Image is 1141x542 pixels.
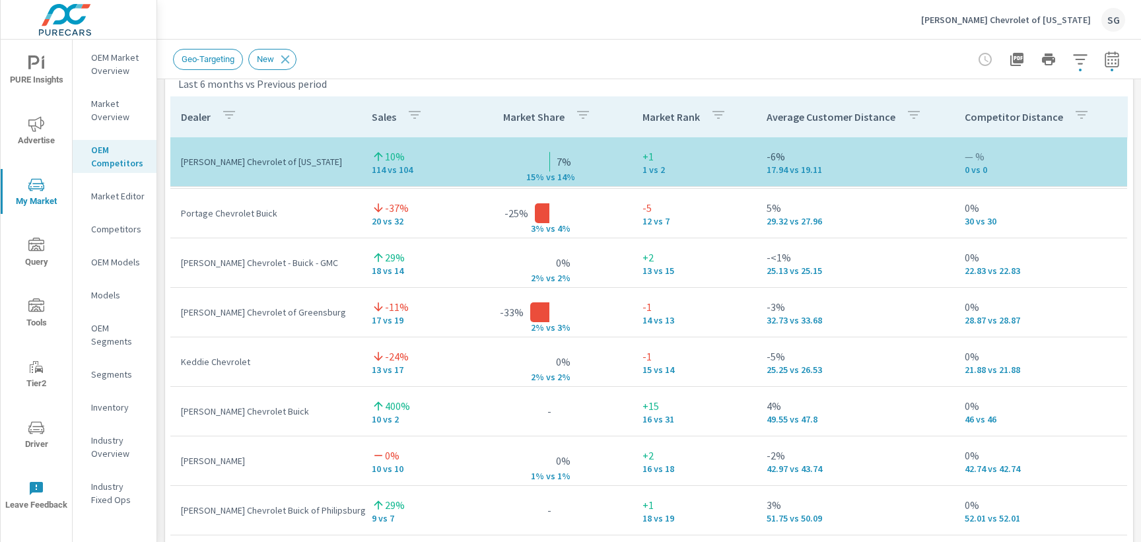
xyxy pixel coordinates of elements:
div: Market Overview [73,94,156,127]
p: Segments [91,368,146,381]
p: 0% [556,453,570,469]
div: Competitors [73,219,156,239]
p: 2% v [516,322,551,333]
span: New [249,54,282,64]
p: 42.74 vs 42.74 [965,463,1117,474]
p: 15% v [516,171,551,183]
span: Geo-Targeting [174,54,242,64]
span: Driver [5,420,68,452]
p: [PERSON_NAME] Chevrolet of [US_STATE] [181,155,351,168]
div: Inventory [73,397,156,417]
button: Select Date Range [1099,46,1125,73]
p: 42.97 vs 43.74 [767,463,944,474]
p: [PERSON_NAME] Chevrolet Buick of Philipsburg [181,504,351,517]
p: +2 [642,250,745,265]
p: 18 vs 14 [372,265,456,276]
p: 18 vs 19 [642,513,745,524]
p: s 2% [551,371,582,383]
p: [PERSON_NAME] [181,454,351,467]
button: "Export Report to PDF" [1004,46,1030,73]
p: Dealer [181,110,211,123]
div: OEM Models [73,252,156,272]
p: Average Customer Distance [767,110,895,123]
p: 0% [556,354,570,370]
p: 13 vs 15 [642,265,745,276]
p: Market Editor [91,189,146,203]
p: 0% [965,497,1117,513]
div: OEM Competitors [73,140,156,173]
p: 10 vs 10 [372,463,456,474]
p: [PERSON_NAME] Chevrolet of Greensburg [181,306,351,319]
p: 21.88 vs 21.88 [965,364,1117,375]
p: 22.83 vs 22.83 [965,265,1117,276]
p: 14 vs 13 [642,315,745,325]
p: 0% [965,200,1117,216]
p: 16 vs 31 [642,414,745,424]
p: Inventory [91,401,146,414]
p: 2% v [516,272,551,284]
p: OEM Competitors [91,143,146,170]
p: 25.13 vs 25.15 [767,265,944,276]
span: Tier2 [5,359,68,391]
button: Print Report [1035,46,1062,73]
p: 17 vs 19 [372,315,456,325]
p: — % [965,149,1117,164]
p: 13 vs 17 [372,364,456,375]
p: Models [91,288,146,302]
div: Market Editor [73,186,156,206]
p: 32.73 vs 33.68 [767,315,944,325]
p: +1 [642,149,745,164]
p: Keddie Chevrolet [181,355,351,368]
p: 5% [767,200,944,216]
p: -11% [385,299,409,315]
p: OEM Market Overview [91,51,146,77]
span: Leave Feedback [5,481,68,513]
p: [PERSON_NAME] Chevrolet of [US_STATE] [921,14,1091,26]
p: Industry Fixed Ops [91,480,146,506]
p: - [547,403,551,419]
p: -33% [500,304,524,320]
p: Portage Chevrolet Buick [181,207,351,220]
p: -37% [385,200,409,216]
p: -2% [767,448,944,463]
p: 0% [965,398,1117,414]
p: 1% v [516,470,551,482]
div: SG [1101,8,1125,32]
p: s 2% [551,272,582,284]
p: 9 vs 7 [372,513,456,524]
p: 29% [385,497,405,513]
p: 49.55 vs 47.8 [767,414,944,424]
p: - [547,502,551,518]
p: -5 [642,200,745,216]
p: Sales [372,110,396,123]
button: Apply Filters [1067,46,1093,73]
p: 400% [385,398,410,414]
p: Competitor Distance [965,110,1063,123]
div: OEM Market Overview [73,48,156,81]
div: Models [73,285,156,305]
p: 0% [965,299,1117,315]
p: -24% [385,349,409,364]
p: [PERSON_NAME] Chevrolet - Buick - GMC [181,256,351,269]
div: OEM Segments [73,318,156,351]
p: +15 [642,398,745,414]
p: s 4% [551,222,582,234]
span: Query [5,238,68,270]
p: 16 vs 18 [642,463,745,474]
p: -1 [642,349,745,364]
p: Last 6 months vs Previous period [178,76,327,92]
p: 29% [385,250,405,265]
p: 0% [965,448,1117,463]
p: -5% [767,349,944,364]
p: 7% [557,154,571,170]
p: +1 [642,497,745,513]
p: Competitors [91,222,146,236]
p: 12 vs 7 [642,216,745,226]
p: 2% v [516,371,551,383]
p: 29.32 vs 27.96 [767,216,944,226]
p: -1 [642,299,745,315]
p: s 1% [551,470,582,482]
p: 0% [965,250,1117,265]
p: Industry Overview [91,434,146,460]
p: s 3% [551,322,582,333]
